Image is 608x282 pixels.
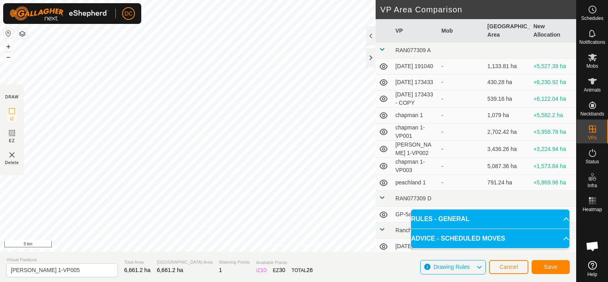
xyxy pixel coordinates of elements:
[532,260,570,274] button: Save
[587,64,598,69] span: Mobs
[530,207,576,223] td: +6,637.97 ha
[489,260,528,274] button: Cancel
[579,40,605,45] span: Notifications
[581,234,604,258] div: Open chat
[396,195,431,202] span: RAN077309 D
[484,141,530,158] td: 3,436.26 ha
[441,62,481,70] div: -
[279,267,285,273] span: 30
[580,112,604,116] span: Neckbands
[411,234,505,243] span: ADVICE - SCHEDULED MOVES
[396,227,437,233] span: Ranch Boundary
[530,74,576,90] td: +6,230.92 ha
[411,229,569,248] p-accordion-header: ADVICE - SCHEDULED MOVES
[18,29,27,39] button: Map Layers
[587,183,597,188] span: Infra
[5,160,19,166] span: Delete
[441,145,481,153] div: -
[530,175,576,191] td: +5,869.96 ha
[484,108,530,123] td: 1,079 ha
[4,52,13,62] button: –
[392,239,438,255] td: [DATE] 133304
[530,123,576,141] td: +3,958.78 ha
[441,178,481,187] div: -
[260,267,267,273] span: 10
[530,158,576,175] td: +1,573.84 ha
[4,42,13,51] button: +
[441,128,481,136] div: -
[411,210,569,229] p-accordion-header: RULES - GENERAL
[392,59,438,74] td: [DATE] 191040
[587,272,597,277] span: Help
[411,214,470,224] span: RULES - GENERAL
[157,259,212,266] span: [GEOGRAPHIC_DATA] Area
[219,259,249,266] span: Watering Points
[256,266,267,274] div: IZ
[5,94,19,100] div: DRAW
[484,123,530,141] td: 2,702.42 ha
[392,90,438,108] td: [DATE] 173433 - COPY
[583,207,602,212] span: Heatmap
[392,123,438,141] td: chapman 1-VP001
[484,74,530,90] td: 430.28 ha
[10,116,14,122] span: IZ
[256,259,313,266] span: Available Points
[380,5,576,14] h2: VP Area Comparison
[257,241,286,249] a: Privacy Policy
[296,241,320,249] a: Contact Us
[124,267,150,273] span: 6,661.2 ha
[292,266,313,274] div: TOTAL
[484,207,530,223] td: 23.23 ha
[484,158,530,175] td: 5,087.36 ha
[6,257,118,263] span: Virtual Paddock
[441,111,481,119] div: -
[125,10,133,18] span: DC
[585,159,599,164] span: Status
[581,16,603,21] span: Schedules
[438,19,484,43] th: Mob
[9,138,15,144] span: EZ
[392,19,438,43] th: VP
[484,90,530,108] td: 539.16 ha
[10,6,109,21] img: Gallagher Logo
[7,150,17,160] img: VP
[484,175,530,191] td: 791.24 ha
[544,264,557,270] span: Save
[392,158,438,175] td: chapman 1-VP003
[441,162,481,170] div: -
[484,59,530,74] td: 1,133.81 ha
[157,267,183,273] span: 6,661.2 ha
[530,108,576,123] td: +5,582.2 ha
[484,19,530,43] th: [GEOGRAPHIC_DATA] Area
[392,207,438,223] td: GP-5a
[584,88,601,92] span: Animals
[273,266,285,274] div: EZ
[433,264,470,270] span: Drawing Rules
[396,47,431,53] span: RAN077309 A
[530,141,576,158] td: +3,224.94 ha
[530,59,576,74] td: +5,527.39 ha
[499,264,518,270] span: Cancel
[588,135,596,140] span: VPs
[4,29,13,38] button: Reset Map
[392,141,438,158] td: [PERSON_NAME] 1-VP002
[441,78,481,86] div: -
[392,175,438,191] td: peachland 1
[392,74,438,90] td: [DATE] 173433
[219,267,222,273] span: 1
[530,90,576,108] td: +6,122.04 ha
[306,267,313,273] span: 26
[124,259,150,266] span: Total Area
[392,108,438,123] td: chapman 1
[577,258,608,280] a: Help
[441,95,481,103] div: -
[530,19,576,43] th: New Allocation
